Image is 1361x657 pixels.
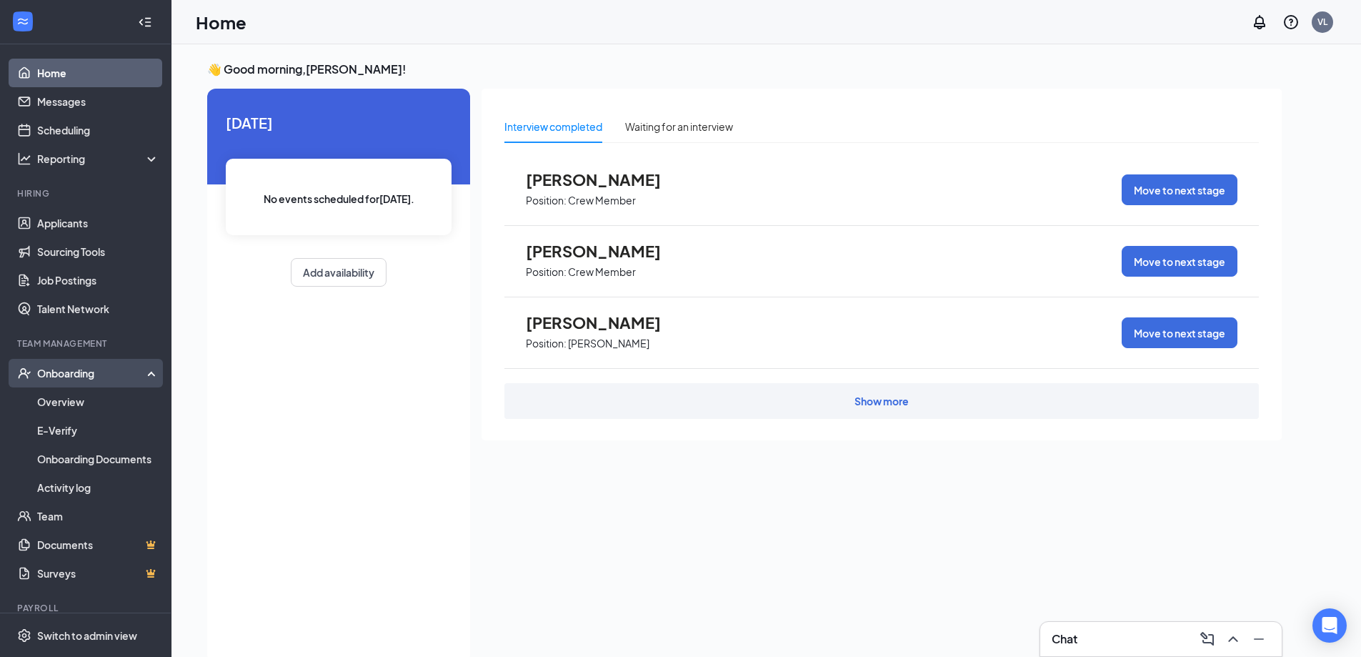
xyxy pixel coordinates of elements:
span: [PERSON_NAME] [526,242,683,260]
span: [PERSON_NAME] [526,313,683,332]
div: Waiting for an interview [625,119,733,134]
svg: QuestionInfo [1282,14,1300,31]
button: Minimize [1247,628,1270,651]
svg: Collapse [138,15,152,29]
div: Team Management [17,337,156,350]
div: Hiring [17,187,156,199]
a: SurveysCrown [37,559,159,588]
p: Crew Member [568,194,636,207]
svg: Minimize [1250,631,1267,648]
a: Messages [37,87,159,116]
p: Position: [526,194,567,207]
a: Team [37,502,159,530]
div: Reporting [37,152,160,166]
h1: Home [196,10,246,34]
div: Onboarding [37,366,147,380]
span: No events scheduled for [DATE] . [264,191,414,207]
a: Scheduling [37,116,159,144]
a: E-Verify [37,416,159,445]
a: Activity log [37,473,159,502]
a: Talent Network [37,295,159,323]
p: Position: [526,265,567,279]
svg: ComposeMessage [1199,631,1216,648]
a: Applicants [37,209,159,237]
a: DocumentsCrown [37,530,159,559]
svg: ChevronUp [1225,631,1242,648]
a: Overview [37,387,159,416]
span: [DATE] [226,112,452,134]
button: ChevronUp [1222,628,1245,651]
svg: Analysis [17,152,31,166]
a: Home [37,59,159,87]
button: Move to next stage [1122,246,1237,277]
button: Add availability [291,258,387,287]
a: Onboarding Documents [37,445,159,473]
button: ComposeMessage [1196,628,1219,651]
svg: WorkstreamLogo [16,14,30,29]
div: Open Intercom Messenger [1312,608,1347,643]
svg: Notifications [1251,14,1268,31]
div: Payroll [17,602,156,614]
div: VL [1317,16,1327,28]
svg: UserCheck [17,366,31,380]
div: Switch to admin view [37,628,137,643]
p: Position: [526,337,567,350]
button: Move to next stage [1122,174,1237,205]
a: Job Postings [37,266,159,295]
a: Sourcing Tools [37,237,159,266]
p: Crew Member [568,265,636,279]
p: [PERSON_NAME] [568,337,649,350]
button: Move to next stage [1122,317,1237,348]
h3: 👋 Good morning, [PERSON_NAME] ! [207,61,1282,77]
div: Show more [854,394,909,408]
h3: Chat [1052,631,1077,647]
span: [PERSON_NAME] [526,170,683,189]
svg: Settings [17,628,31,643]
div: Interview completed [504,119,602,134]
